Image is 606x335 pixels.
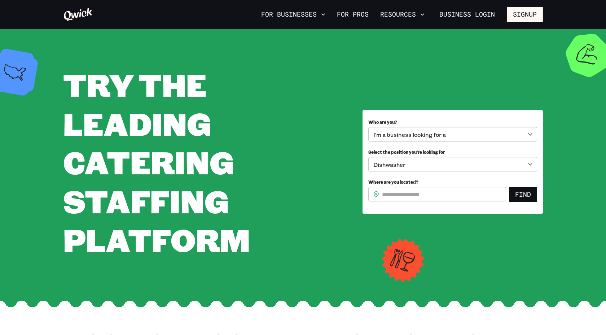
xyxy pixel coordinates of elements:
[368,127,537,142] div: I’m a business looking for a
[377,8,427,21] button: Resources
[509,187,537,202] button: Find
[368,157,537,171] div: Dishwasher
[368,149,445,155] span: Select the position you’re looking for
[368,119,397,125] span: Who are you?
[368,179,418,185] span: Where are you located?
[334,8,372,21] a: For Pros
[507,7,543,22] button: Signup
[63,64,250,260] span: TRY THE LEADING CATERING STAFFING PLATFORM
[433,7,501,22] a: Business Login
[258,8,328,21] button: For Businesses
